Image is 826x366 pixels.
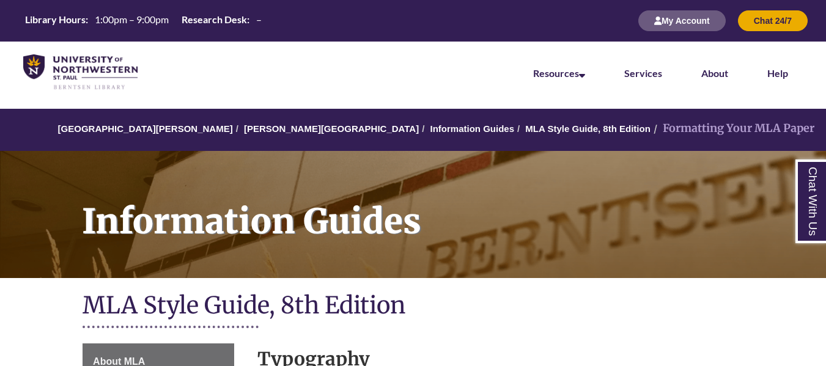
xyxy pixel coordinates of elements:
[701,67,728,79] a: About
[533,67,585,79] a: Resources
[525,123,650,134] a: MLA Style Guide, 8th Edition
[624,67,662,79] a: Services
[20,13,267,29] a: Hours Today
[430,123,515,134] a: Information Guides
[177,13,251,26] th: Research Desk:
[20,13,267,28] table: Hours Today
[638,15,726,26] a: My Account
[767,67,788,79] a: Help
[256,13,262,25] span: –
[68,151,826,262] h1: Information Guides
[20,13,90,26] th: Library Hours:
[651,120,814,137] li: Formatting Your MLA Paper
[244,123,419,134] a: [PERSON_NAME][GEOGRAPHIC_DATA]
[738,15,808,26] a: Chat 24/7
[23,54,138,90] img: UNWSP Library Logo
[95,13,169,25] span: 1:00pm – 9:00pm
[638,10,726,31] button: My Account
[738,10,808,31] button: Chat 24/7
[83,290,743,323] h1: MLA Style Guide, 8th Edition
[58,123,233,134] a: [GEOGRAPHIC_DATA][PERSON_NAME]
